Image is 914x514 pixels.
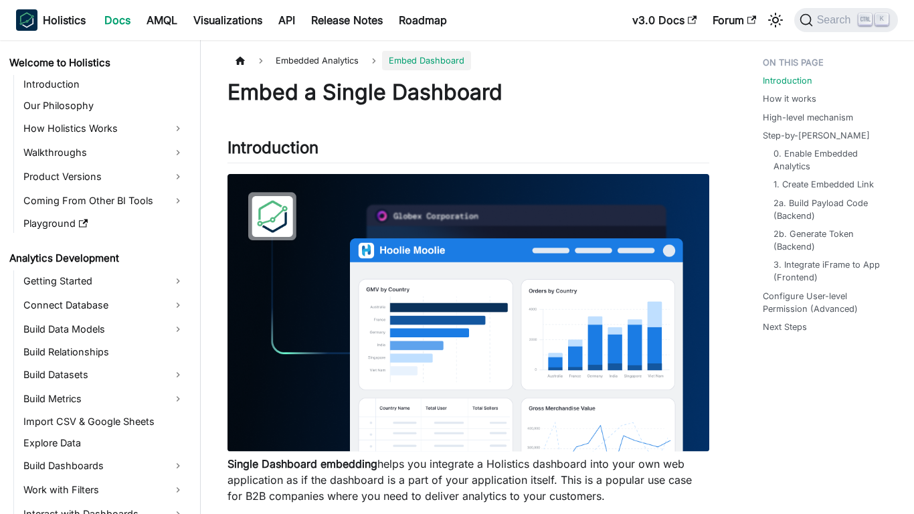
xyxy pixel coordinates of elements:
a: Build Metrics [19,388,189,410]
a: Build Data Models [19,319,189,340]
a: 1. Create Embedded Link [773,178,874,191]
a: Introduction [763,74,812,87]
p: helps you integrate a Holistics dashboard into your own web application as if the dashboard is a ... [227,456,709,504]
a: How Holistics Works [19,118,189,139]
a: Docs [96,9,139,31]
h2: Introduction [227,138,709,163]
button: Switch between dark and light mode (currently light mode) [765,9,786,31]
a: Build Dashboards [19,455,189,477]
a: Connect Database [19,294,189,316]
a: Visualizations [185,9,270,31]
a: Build Relationships [19,343,189,361]
a: Step-by-[PERSON_NAME] [763,129,870,142]
a: Build Datasets [19,364,189,385]
a: Analytics Development [5,249,189,268]
a: Introduction [19,75,189,94]
a: Home page [227,51,253,70]
a: Coming From Other BI Tools [19,190,189,211]
a: Configure User-level Permission (Advanced) [763,290,893,315]
a: Getting Started [19,270,189,292]
span: Embed Dashboard [382,51,471,70]
a: v3.0 Docs [624,9,705,31]
a: How it works [763,92,816,105]
span: Embedded Analytics [269,51,365,70]
a: 0. Enable Embedded Analytics [773,147,888,173]
a: Product Versions [19,166,189,187]
h1: Embed a Single Dashboard [227,79,709,106]
b: Holistics [43,12,86,28]
a: 2b. Generate Token (Backend) [773,228,888,253]
img: Holistics [16,9,37,31]
a: AMQL [139,9,185,31]
a: High-level mechanism [763,111,853,124]
a: 2a. Build Payload Code (Backend) [773,197,888,222]
a: Our Philosophy [19,96,189,115]
button: Search (Ctrl+K) [794,8,898,32]
a: Forum [705,9,764,31]
a: Import CSV & Google Sheets [19,412,189,431]
a: Walkthroughs [19,142,189,163]
a: HolisticsHolistics [16,9,86,31]
a: Welcome to Holistics [5,54,189,72]
span: Search [813,14,859,26]
a: Explore Data [19,434,189,452]
kbd: K [875,13,889,25]
a: Work with Filters [19,479,189,501]
a: API [270,9,303,31]
strong: Single Dashboard embedding [227,457,377,470]
a: Roadmap [391,9,455,31]
a: Release Notes [303,9,391,31]
a: 3. Integrate iFrame to App (Frontend) [773,258,888,284]
a: Playground [19,214,189,233]
img: Embedded Dashboard [227,174,709,452]
nav: Breadcrumbs [227,51,709,70]
a: Next Steps [763,321,807,333]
